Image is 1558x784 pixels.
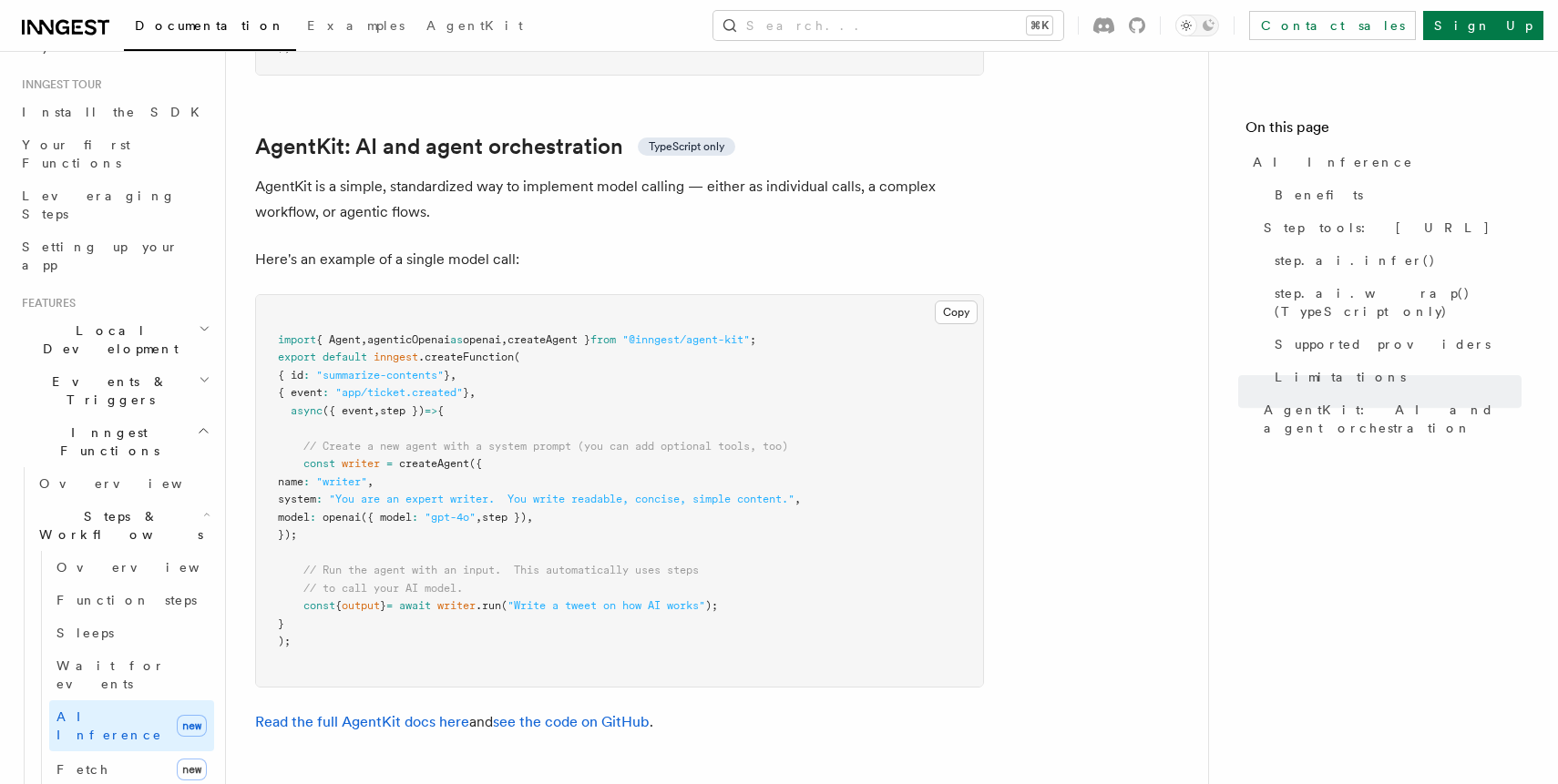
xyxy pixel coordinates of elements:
span: const [303,457,335,470]
a: Overview [32,467,214,500]
span: Overview [39,476,227,491]
a: Contact sales [1249,11,1416,40]
span: Features [15,296,76,311]
a: see the code on GitHub [493,713,650,730]
span: ); [278,41,291,54]
a: AI Inference [1245,146,1522,178]
a: AI Inferencenew [49,700,214,751]
a: Function steps [49,584,214,616]
span: "Write a tweet on how AI works" [507,599,705,612]
p: and . [255,709,984,735]
span: } [380,599,386,612]
span: inngest [374,351,418,363]
span: Wait for events [56,658,165,691]
a: Step tools: [URL] [1256,211,1522,244]
a: Read the full AgentKit docs here [255,713,469,730]
a: Supported providers [1267,328,1522,361]
span: name [278,475,303,488]
span: new [177,759,207,780]
span: writer [342,457,380,470]
p: AgentKit is a simple, standardized way to implement model calling — either as individual calls, a... [255,174,984,225]
button: Search...⌘K [713,11,1063,40]
a: AgentKit: AI and agent orchestration [1256,393,1522,444]
span: Step tools: [URL] [1264,219,1491,237]
span: Setting up your app [22,239,179,272]
span: Examples [307,18,405,33]
button: Steps & Workflows [32,500,214,551]
span: Leveraging Steps [22,188,176,221]
button: Events & Triggers [15,365,214,416]
a: Examples [296,5,415,49]
span: agenticOpenai [367,333,450,346]
span: { event [278,386,323,399]
span: // Create a new agent with a system prompt (you can add optional tools, too) [303,440,788,453]
span: : [323,386,329,399]
span: , [469,386,476,399]
span: Inngest tour [15,77,102,92]
span: Limitations [1275,368,1406,386]
span: "app/ticket.created" [335,386,463,399]
a: Leveraging Steps [15,179,214,230]
span: { Agent [316,333,361,346]
span: writer [437,599,476,612]
span: async [291,404,323,417]
a: Install the SDK [15,96,214,128]
span: ); [705,599,718,612]
span: , [450,369,456,382]
a: Limitations [1267,361,1522,393]
span: Supported providers [1275,335,1491,353]
span: , [794,493,801,505]
a: Benefits [1267,178,1522,211]
a: AgentKit: AI and agent orchestrationTypeScript only [255,134,735,159]
span: export [278,351,316,363]
span: Inngest Functions [15,423,197,460]
span: , [361,333,367,346]
span: createAgent } [507,333,590,346]
span: { [437,404,444,417]
span: "writer" [316,475,367,488]
a: Sign Up [1423,11,1543,40]
span: { id [278,369,303,382]
span: AgentKit: AI and agent orchestration [1264,401,1522,437]
button: Inngest Functions [15,416,214,467]
span: "gpt-4o" [425,511,476,524]
span: : [316,493,323,505]
span: { [335,599,342,612]
span: Function steps [56,593,197,607]
span: } [278,617,284,630]
span: , [374,404,380,417]
span: Steps & Workflows [32,507,203,544]
span: output [342,599,380,612]
span: ({ [469,457,482,470]
span: Fetch [56,762,109,777]
kbd: ⌘K [1027,16,1052,35]
span: // to call your AI model. [303,582,463,595]
span: AgentKit [426,18,523,33]
a: Documentation [124,5,296,51]
a: Your first Functions [15,128,214,179]
span: TypeScript only [649,139,724,154]
span: Your first Functions [22,137,130,170]
button: Local Development [15,314,214,365]
a: Sleeps [49,616,214,649]
span: Events & Triggers [15,372,199,409]
a: Wait for events [49,649,214,700]
a: Overview [49,551,214,584]
span: new [177,715,207,737]
span: // Run the agent with an input. This automatically uses steps [303,564,699,576]
p: Here's an example of a single model call: [255,247,984,272]
a: AgentKit [415,5,534,49]
span: } [463,386,469,399]
span: , [476,511,482,524]
span: ); [278,635,291,647]
span: as [450,333,463,346]
button: Toggle dark mode [1175,15,1219,36]
span: openai [323,511,361,524]
span: AI Inference [56,709,162,742]
span: }); [278,528,297,541]
span: , [527,511,533,524]
span: openai [463,333,501,346]
span: ({ event [323,404,374,417]
a: step.ai.infer() [1267,244,1522,277]
span: : [310,511,316,524]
